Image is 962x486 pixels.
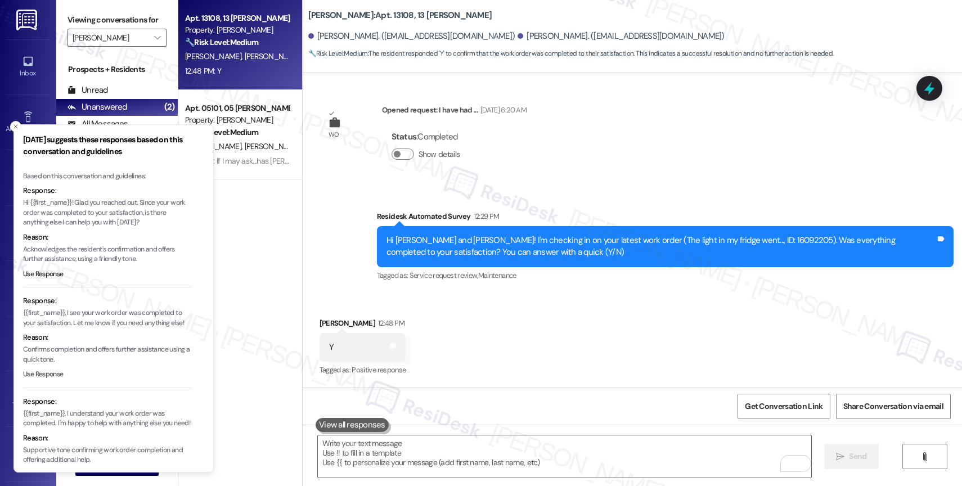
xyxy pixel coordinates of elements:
[518,30,725,42] div: [PERSON_NAME]. ([EMAIL_ADDRESS][DOMAIN_NAME])
[185,141,245,151] span: [PERSON_NAME]
[738,394,830,419] button: Get Conversation Link
[377,210,954,226] div: Residesk Automated Survey
[154,33,160,42] i: 
[392,128,465,146] div: : Completed
[185,102,289,114] div: Apt. 05101, 05 [PERSON_NAME]
[16,10,39,30] img: ResiDesk Logo
[23,198,192,228] p: Hi {{first_name}}! Glad you reached out. Since your work order was completed to your satisfaction...
[185,37,258,47] strong: 🔧 Risk Level: Medium
[56,64,178,75] div: Prospects + Residents
[23,445,192,465] p: Supportive tone confirming work order completion and offering additional help.
[419,148,460,160] label: Show details
[920,452,929,461] i: 
[849,451,866,462] span: Send
[244,141,300,151] span: [PERSON_NAME]
[23,185,192,196] div: Response:
[23,134,192,157] h3: [DATE] suggests these responses based on this conversation and guidelines
[23,308,192,328] p: {{first_name}}, I see your work order was completed to your satisfaction. Let me know if you need...
[329,129,339,141] div: WO
[23,433,192,444] div: Reason:
[23,370,64,380] button: Use Response
[23,232,192,243] div: Reason:
[6,52,51,82] a: Inbox
[185,66,221,76] div: 12:48 PM: Y
[185,12,289,24] div: Apt. 13108, 13 [PERSON_NAME]
[745,400,822,412] span: Get Conversation Link
[352,365,406,375] span: Positive response
[478,271,516,280] span: Maintenance
[185,51,245,61] span: [PERSON_NAME]
[23,245,192,264] p: Acknowledges the resident's confirmation and offers further assistance, using a friendly tone.
[23,345,192,364] p: Confirms completion and offers further assistance using a quick tone.
[329,341,334,353] div: Y
[308,10,492,21] b: [PERSON_NAME]: Apt. 13108, 13 [PERSON_NAME]
[68,11,167,29] label: Viewing conversations for
[320,362,406,378] div: Tagged as:
[23,332,192,343] div: Reason:
[308,49,368,58] strong: 🔧 Risk Level: Medium
[824,444,879,469] button: Send
[244,51,300,61] span: [PERSON_NAME]
[185,114,289,126] div: Property: [PERSON_NAME]
[6,384,51,414] a: Templates •
[23,269,64,280] button: Use Response
[392,131,417,142] b: Status
[318,435,811,478] textarea: To enrich screen reader interactions, please activate Accessibility in Grammarly extension settings
[836,452,844,461] i: 
[23,295,192,307] div: Response:
[6,439,51,469] a: Account
[375,317,404,329] div: 12:48 PM
[185,127,258,137] strong: 🔧 Risk Level: Medium
[23,396,192,407] div: Response:
[377,267,954,283] div: Tagged as:
[68,101,127,113] div: Unanswered
[410,271,478,280] span: Service request review ,
[6,163,51,193] a: Site Visit •
[73,29,149,47] input: All communities
[382,104,527,120] div: Opened request: I have had ...
[6,218,51,248] a: Insights •
[23,409,192,429] p: {{first_name}}, I understand your work order was completed. I'm happy to help with anything else ...
[308,48,834,60] span: : The resident responded 'Y' to confirm that the work order was completed to their satisfaction. ...
[10,121,21,132] button: Close toast
[386,235,936,259] div: Hi [PERSON_NAME] and [PERSON_NAME]! I'm checking in on your latest work order (The light in my fr...
[843,400,943,412] span: Share Conversation via email
[6,273,51,303] a: Buildings
[161,98,178,116] div: (2)
[478,104,527,116] div: [DATE] 6:20 AM
[320,317,406,333] div: [PERSON_NAME]
[471,210,500,222] div: 12:29 PM
[185,24,289,36] div: Property: [PERSON_NAME]
[68,84,108,96] div: Unread
[308,30,515,42] div: [PERSON_NAME]. ([EMAIL_ADDRESS][DOMAIN_NAME])
[23,172,192,182] div: Based on this conversation and guidelines:
[6,328,51,359] a: Leads
[836,394,951,419] button: Share Conversation via email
